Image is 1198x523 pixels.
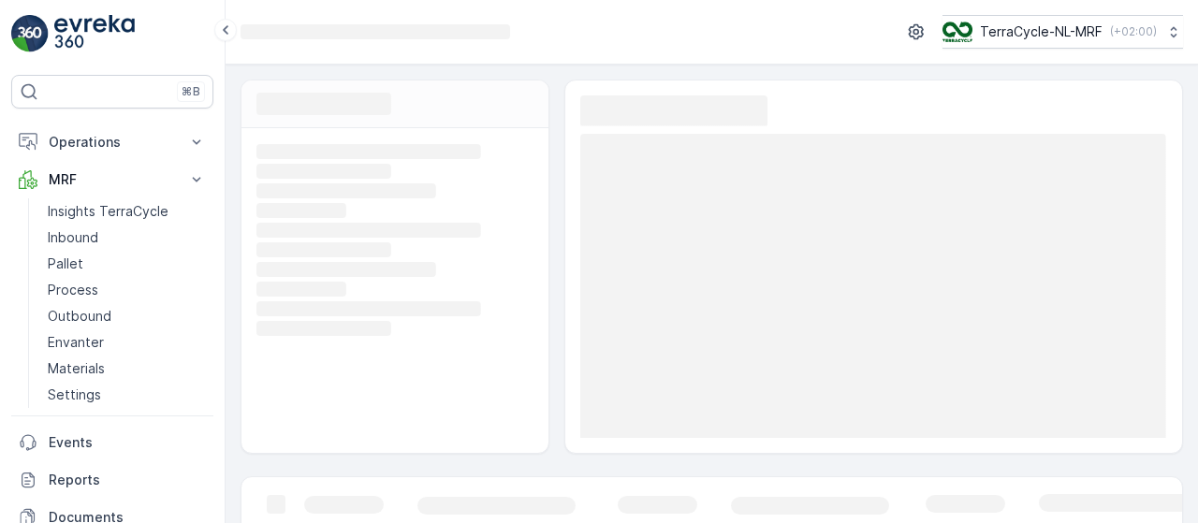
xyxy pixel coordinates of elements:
[48,202,168,221] p: Insights TerraCycle
[1110,24,1157,39] p: ( +02:00 )
[49,170,176,189] p: MRF
[48,385,101,404] p: Settings
[40,277,213,303] a: Process
[48,359,105,378] p: Materials
[11,161,213,198] button: MRF
[11,15,49,52] img: logo
[40,356,213,382] a: Materials
[942,22,972,42] img: TC_v739CUj.png
[40,382,213,408] a: Settings
[980,22,1103,41] p: TerraCycle-NL-MRF
[49,133,176,152] p: Operations
[942,15,1183,49] button: TerraCycle-NL-MRF(+02:00)
[11,123,213,161] button: Operations
[48,228,98,247] p: Inbound
[40,251,213,277] a: Pallet
[49,433,206,452] p: Events
[40,198,213,225] a: Insights TerraCycle
[48,254,83,273] p: Pallet
[49,471,206,489] p: Reports
[48,307,111,326] p: Outbound
[40,329,213,356] a: Envanter
[48,333,104,352] p: Envanter
[40,225,213,251] a: Inbound
[40,303,213,329] a: Outbound
[11,461,213,499] a: Reports
[11,424,213,461] a: Events
[48,281,98,299] p: Process
[182,84,200,99] p: ⌘B
[54,15,135,52] img: logo_light-DOdMpM7g.png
